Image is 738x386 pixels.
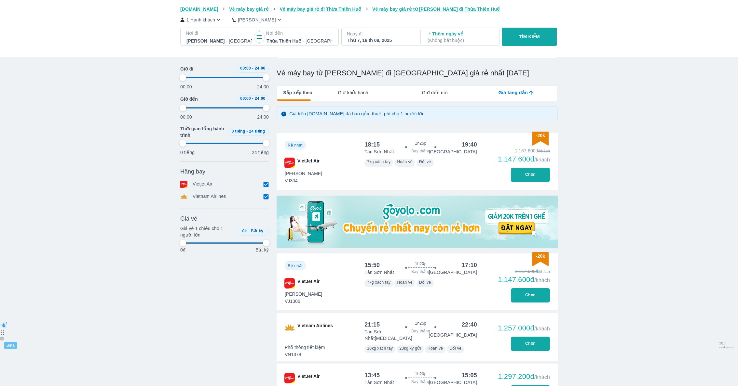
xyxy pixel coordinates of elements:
span: 0 tiếng [232,129,245,134]
p: Nơi đi [186,30,253,36]
img: VN [284,322,295,333]
div: 1.257.000đ [498,324,550,332]
div: 18:15 [364,141,380,148]
span: 24:00 [255,66,266,71]
span: /khách [534,326,550,331]
span: Vé máy bay giá rẻ [229,6,269,12]
div: 22:40 [462,321,477,328]
span: Phổ thông tiết kiệm [285,344,325,351]
span: Giờ đi [180,66,193,72]
img: VJ [284,278,295,289]
span: Bất kỳ [251,229,264,233]
div: 17:10 [462,261,477,269]
div: 1.167.600đ [498,268,550,275]
p: Tân Sơn Nhất [364,269,394,276]
span: - [248,229,250,233]
p: Nơi đến [266,30,333,36]
span: 0k [242,229,247,233]
span: Vietnam Airlines [297,322,333,333]
span: 10kg xách tay [367,346,393,351]
span: Giờ đến [180,96,198,102]
div: Beta [4,342,17,349]
span: - [252,96,253,101]
span: [DOMAIN_NAME] [180,6,218,12]
p: Vietnam Airlines [193,193,226,200]
p: [PERSON_NAME] [238,17,276,23]
nav: breadcrumb [180,6,558,12]
span: 1h25p [415,321,426,326]
span: Giá vé [180,215,197,223]
span: VN1378 [285,351,325,358]
div: lab API tabs example [312,86,557,99]
div: 21:15 [364,321,380,328]
p: [GEOGRAPHIC_DATA] [429,269,477,276]
span: 1h25p [415,141,426,146]
img: VJ [284,373,295,383]
p: Tân Sơn Nhất [364,379,394,386]
button: [PERSON_NAME] [232,16,283,23]
div: 19:40 [462,141,477,148]
p: 00:00 [180,114,192,120]
span: Hoàn vé [397,280,413,285]
p: Giá vé 1 chiều cho 1 người lớn [180,225,234,238]
div: 13:45 [364,371,380,379]
span: /khách [534,374,550,380]
span: Đổi vé [419,160,431,164]
p: Bất kỳ [255,247,269,253]
span: - [246,129,248,134]
span: 24 tiếng [249,129,265,134]
span: 1h20p [415,371,426,377]
button: Chọn [511,288,550,302]
span: used queries [719,346,734,349]
span: Hoàn vé [428,346,443,351]
p: [GEOGRAPHIC_DATA] [429,379,477,386]
p: 1 Hành khách [186,17,215,23]
img: VJ [284,158,295,168]
button: Chọn [511,168,550,182]
p: [GEOGRAPHIC_DATA] [429,148,477,155]
div: 1.167.600đ [498,148,550,154]
button: 1 Hành khách [180,16,222,23]
span: Giờ khởi hành [338,89,368,96]
span: Đổi vé [419,280,431,285]
span: [PERSON_NAME] [285,170,322,177]
span: /khách [534,277,550,283]
img: discount [532,132,549,146]
span: - [252,66,253,71]
span: 7kg xách tay [367,160,390,164]
span: 24:00 [255,96,266,101]
span: VJ304 [285,177,322,184]
button: Chọn [511,337,550,351]
p: 24:00 [257,84,269,90]
span: Giờ đến nơi [422,89,448,96]
div: 15:50 [364,261,380,269]
span: VietJet Air [297,373,320,383]
span: VietJet Air [297,278,320,289]
div: 1.297.200đ [498,373,550,380]
p: Vietjet Air [193,181,212,188]
span: 7kg xách tay [367,280,390,285]
span: [PERSON_NAME] [285,291,322,297]
span: 00:00 [240,66,251,71]
span: 23kg ký gửi [399,346,421,351]
span: Hãng bay [180,168,205,175]
span: Vé máy bay giá rẻ đi Thừa Thiên Huế [280,6,362,12]
p: 0 tiếng [180,149,195,156]
span: Rẻ nhất [288,264,302,268]
h1: Vé máy bay từ [PERSON_NAME] đi [GEOGRAPHIC_DATA] giá rẻ nhất [DATE] [277,69,558,78]
p: Tân Sơn Nhất [364,148,394,155]
div: 15:05 [462,371,477,379]
p: 0đ [180,247,185,253]
p: TÌM KIẾM [519,33,540,40]
span: Đổi vé [449,346,461,351]
span: Rẻ nhất [288,143,302,148]
div: Thứ 7, 16 th 08, 2025 [348,37,413,44]
p: Ngày đi [347,31,414,37]
p: Thêm ngày về [428,31,493,44]
span: Hoàn vé [397,160,413,164]
span: 1 / 10 [719,341,734,346]
p: ( Không bắt buộc ) [428,37,493,44]
div: 1.147.600đ [498,276,550,284]
p: Giá trên [DOMAIN_NAME] đã bao gồm thuế, phí cho 1 người lớn [289,110,425,117]
div: 1.147.600đ [498,155,550,163]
